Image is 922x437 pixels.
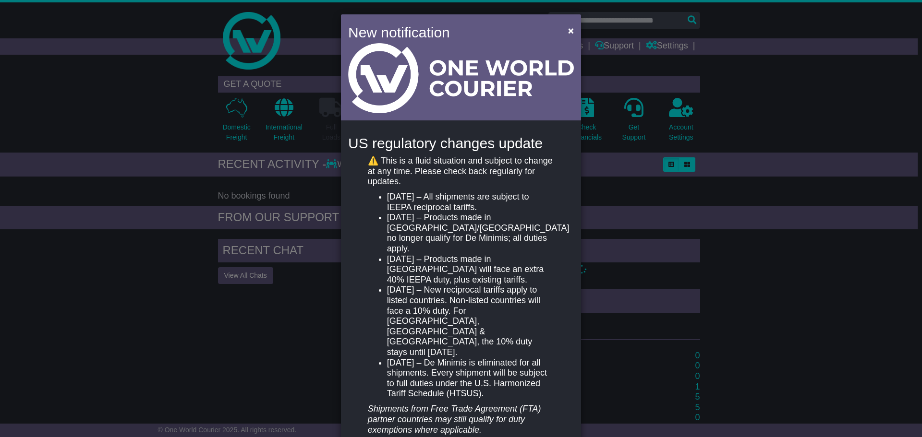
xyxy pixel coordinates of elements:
[387,285,554,357] li: [DATE] – New reciprocal tariffs apply to listed countries. Non-listed countries will face a 10% d...
[348,135,574,151] h4: US regulatory changes update
[368,404,541,434] em: Shipments from Free Trade Agreement (FTA) partner countries may still qualify for duty exemptions...
[348,22,554,43] h4: New notification
[387,192,554,213] li: [DATE] – All shipments are subject to IEEPA reciprocal tariffs.
[348,43,574,113] img: Light
[368,156,554,187] p: ⚠️ This is a fluid situation and subject to change at any time. Please check back regularly for u...
[387,254,554,285] li: [DATE] – Products made in [GEOGRAPHIC_DATA] will face an extra 40% IEEPA duty, plus existing tari...
[387,213,554,254] li: [DATE] – Products made in [GEOGRAPHIC_DATA]/[GEOGRAPHIC_DATA] no longer qualify for De Minimis; a...
[568,25,574,36] span: ×
[563,21,579,40] button: Close
[387,358,554,399] li: [DATE] – De Minimis is eliminated for all shipments. Every shipment will be subject to full dutie...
